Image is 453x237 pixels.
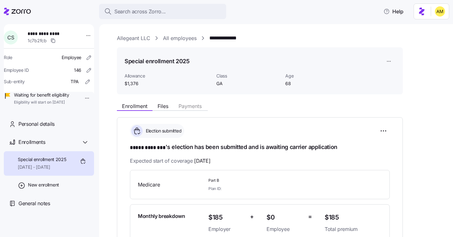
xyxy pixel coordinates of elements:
span: = [308,212,312,221]
span: Sub-entity [4,78,25,85]
span: Part B [208,178,320,183]
span: Allowance [125,73,211,79]
span: Age [285,73,349,79]
span: Employee [62,54,81,61]
span: Files [158,104,168,109]
span: GA [216,80,280,87]
span: C S [7,35,14,40]
span: $1,376 [125,80,211,87]
span: Election submitted [144,128,181,134]
span: New enrollment [28,182,59,188]
span: Total premium [325,225,382,233]
a: Allegeant LLC [117,34,150,42]
img: dfaaf2f2725e97d5ef9e82b99e83f4d7 [435,6,445,17]
span: Payments [179,104,202,109]
span: Expected start of coverage [130,157,210,165]
span: Enrollments [18,138,45,146]
span: 68 [285,80,349,87]
span: $185 [208,212,245,223]
button: Help [378,5,409,18]
h1: 's election has been submitted and is awaiting carrier application [130,143,390,152]
span: Role [4,54,12,61]
a: All employees [163,34,197,42]
span: Enrollment [122,104,147,109]
span: Special enrollment 2025 [18,156,66,163]
span: 1c7b2fcb [28,37,47,44]
span: Monthly breakdown [138,212,185,220]
h1: Special enrollment 2025 [125,57,190,65]
span: $185 [325,212,382,223]
span: Help [383,8,403,15]
span: + [250,212,254,221]
span: TPA [71,78,79,85]
span: Search across Zorro... [114,8,166,16]
span: 146 [74,67,81,73]
span: [DATE] [194,157,210,165]
span: Plan ID: [208,186,221,191]
button: Search across Zorro... [99,4,226,19]
span: Eligibility will start on [DATE] [14,100,69,105]
span: [DATE] - [DATE] [18,164,66,170]
span: Class [216,73,280,79]
span: Employee [267,225,303,233]
span: Employer [208,225,245,233]
span: Employee ID [4,67,29,73]
span: $0 [267,212,303,223]
span: General notes [18,200,50,207]
span: Medicare [138,181,203,189]
span: Waiting for benefit eligibility [14,92,69,98]
span: Personal details [18,120,55,128]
